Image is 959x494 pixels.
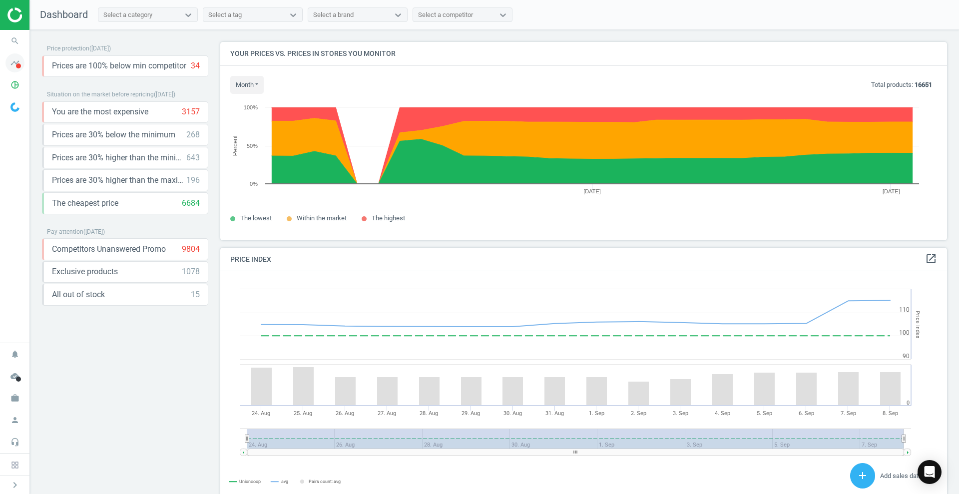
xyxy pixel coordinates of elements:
[191,289,200,300] div: 15
[313,10,354,19] div: Select a brand
[5,345,24,364] i: notifications
[503,410,522,417] tspan: 30. Aug
[52,129,175,140] span: Prices are 30% below the minimum
[918,460,942,484] div: Open Intercom Messenger
[40,8,88,20] span: Dashboard
[799,410,814,417] tspan: 6. Sep
[871,80,932,89] p: Total products:
[244,104,258,110] text: 100%
[232,135,239,156] tspan: Percent
[103,10,152,19] div: Select a category
[841,410,856,417] tspan: 7. Sep
[545,410,564,417] tspan: 31. Aug
[2,479,27,492] button: chevron_right
[9,479,21,491] i: chevron_right
[297,214,347,222] span: Within the market
[182,266,200,277] div: 1078
[52,244,166,255] span: Competitors Unanswered Promo
[47,45,89,52] span: Price protection
[915,311,921,338] tspan: Price Index
[239,479,261,484] tspan: Unioncoop
[294,410,312,417] tspan: 25. Aug
[915,81,932,88] b: 16651
[925,253,937,265] i: open_in_new
[250,181,258,187] text: 0%
[673,410,688,417] tspan: 3. Sep
[420,410,438,417] tspan: 28. Aug
[715,410,730,417] tspan: 4. Sep
[52,266,118,277] span: Exclusive products
[589,410,604,417] tspan: 1. Sep
[883,188,900,194] tspan: [DATE]
[182,198,200,209] div: 6684
[252,410,270,417] tspan: 24. Aug
[925,253,937,266] a: open_in_new
[52,175,186,186] span: Prices are 30% higher than the maximal
[5,31,24,50] i: search
[186,152,200,163] div: 643
[5,433,24,452] i: headset_mic
[182,244,200,255] div: 9804
[10,102,19,112] img: wGWNvw8QSZomAAAAABJRU5ErkJggg==
[47,91,154,98] span: Situation on the market before repricing
[208,10,242,19] div: Select a tag
[757,410,772,417] tspan: 5. Sep
[418,10,473,19] div: Select a competitor
[372,214,405,222] span: The highest
[899,329,910,336] text: 100
[154,91,175,98] span: ( [DATE] )
[462,410,480,417] tspan: 29. Aug
[281,479,288,484] tspan: avg
[83,228,105,235] span: ( [DATE] )
[240,214,272,222] span: The lowest
[89,45,111,52] span: ( [DATE] )
[5,411,24,430] i: person
[883,410,898,417] tspan: 8. Sep
[186,129,200,140] div: 268
[857,470,869,482] i: add
[5,389,24,408] i: work
[52,106,148,117] span: You are the most expensive
[899,306,910,313] text: 110
[52,289,105,300] span: All out of stock
[52,60,186,71] span: Prices are 100% below min competitor
[336,410,354,417] tspan: 26. Aug
[5,75,24,94] i: pie_chart_outlined
[247,143,258,149] text: 50%
[5,53,24,72] i: timeline
[7,7,78,22] img: ajHJNr6hYgQAAAAASUVORK5CYII=
[220,42,947,65] h4: Your prices vs. prices in stores you monitor
[52,198,118,209] span: The cheapest price
[880,472,922,480] span: Add sales data
[631,410,646,417] tspan: 2. Sep
[5,367,24,386] i: cloud_done
[309,479,341,484] tspan: Pairs count: avg
[220,248,947,271] h4: Price Index
[191,60,200,71] div: 34
[52,152,186,163] span: Prices are 30% higher than the minimum
[182,106,200,117] div: 3157
[378,410,396,417] tspan: 27. Aug
[186,175,200,186] div: 196
[47,228,83,235] span: Pay attention
[903,353,910,360] text: 90
[907,400,910,406] text: 0
[583,188,601,194] tspan: [DATE]
[850,463,875,489] button: add
[230,76,264,94] button: month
